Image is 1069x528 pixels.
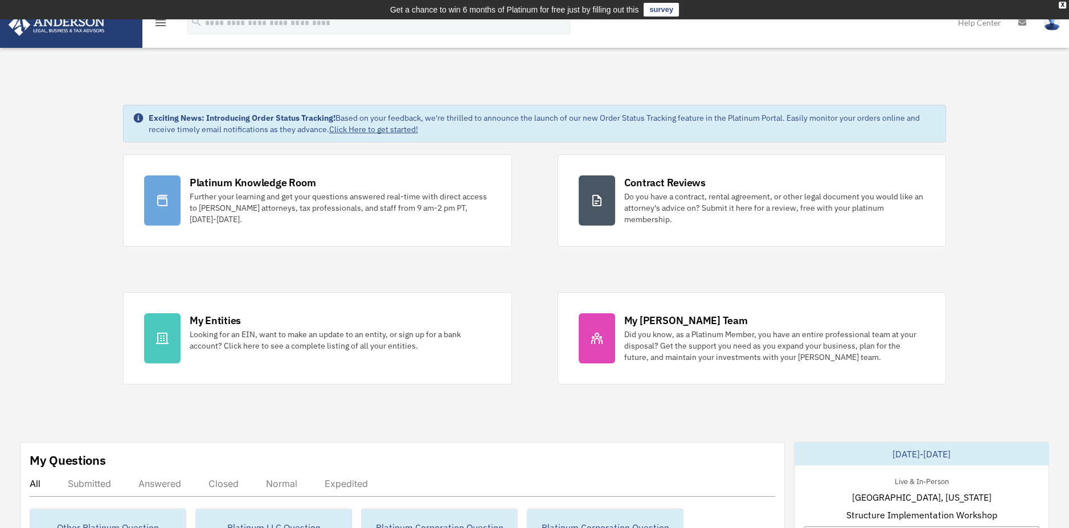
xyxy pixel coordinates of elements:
[390,3,639,17] div: Get a chance to win 6 months of Platinum for free just by filling out this
[558,292,947,384] a: My [PERSON_NAME] Team Did you know, as a Platinum Member, you have an entire professional team at...
[624,175,706,190] div: Contract Reviews
[329,124,418,134] a: Click Here to get started!
[886,474,958,486] div: Live & In-Person
[624,313,748,328] div: My [PERSON_NAME] Team
[190,15,203,28] i: search
[208,478,239,489] div: Closed
[154,20,167,30] a: menu
[149,113,335,123] strong: Exciting News: Introducing Order Status Tracking!
[68,478,111,489] div: Submitted
[190,175,316,190] div: Platinum Knowledge Room
[190,191,491,225] div: Further your learning and get your questions answered real-time with direct access to [PERSON_NAM...
[624,191,925,225] div: Do you have a contract, rental agreement, or other legal document you would like an attorney's ad...
[123,292,512,384] a: My Entities Looking for an EIN, want to make an update to an entity, or sign up for a bank accoun...
[1043,14,1060,31] img: User Pic
[149,112,937,135] div: Based on your feedback, we're thrilled to announce the launch of our new Order Status Tracking fe...
[266,478,297,489] div: Normal
[154,16,167,30] i: menu
[138,478,181,489] div: Answered
[30,478,40,489] div: All
[852,490,992,504] span: [GEOGRAPHIC_DATA], [US_STATE]
[624,329,925,363] div: Did you know, as a Platinum Member, you have an entire professional team at your disposal? Get th...
[5,14,108,36] img: Anderson Advisors Platinum Portal
[794,443,1048,465] div: [DATE]-[DATE]
[558,154,947,247] a: Contract Reviews Do you have a contract, rental agreement, or other legal document you would like...
[190,313,241,328] div: My Entities
[30,452,106,469] div: My Questions
[846,508,997,522] span: Structure Implementation Workshop
[123,154,512,247] a: Platinum Knowledge Room Further your learning and get your questions answered real-time with dire...
[190,329,491,351] div: Looking for an EIN, want to make an update to an entity, or sign up for a bank account? Click her...
[1059,2,1066,9] div: close
[644,3,679,17] a: survey
[325,478,368,489] div: Expedited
